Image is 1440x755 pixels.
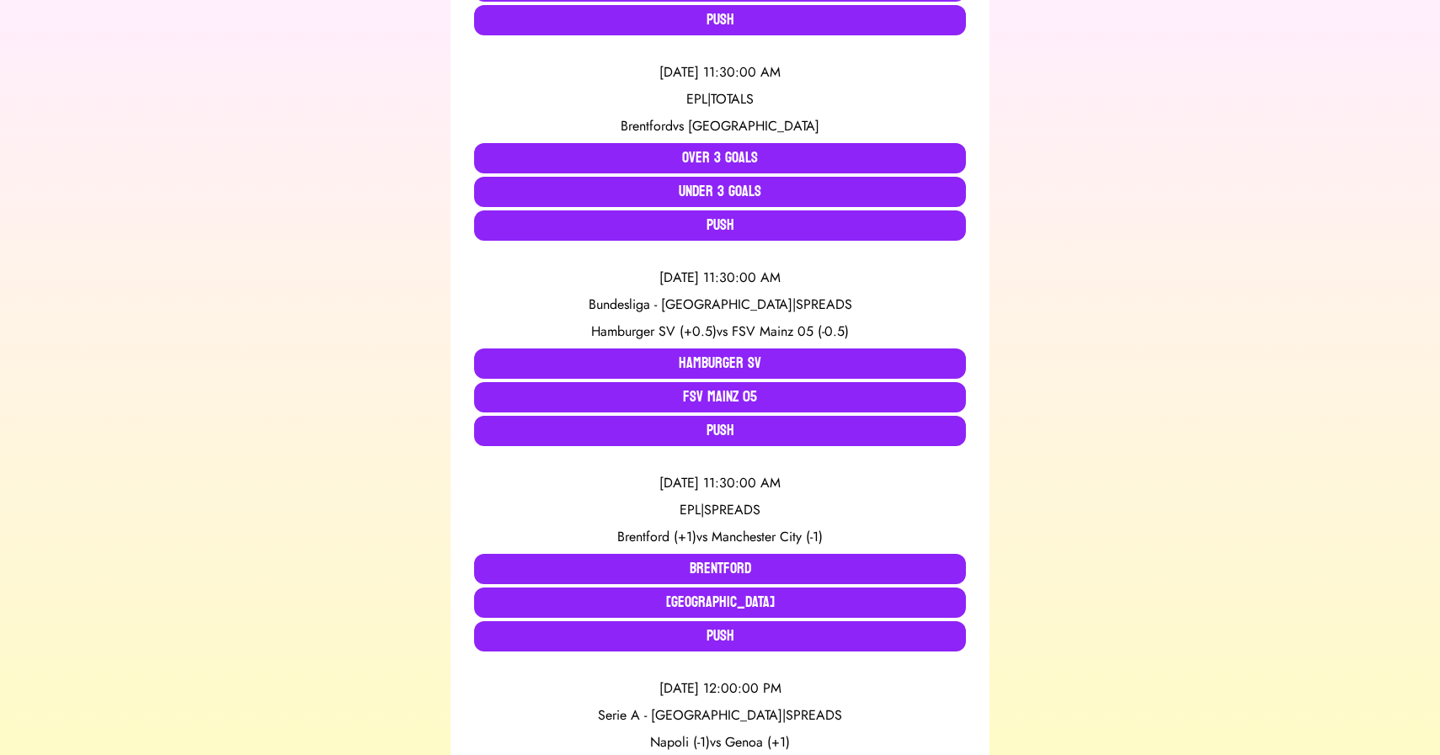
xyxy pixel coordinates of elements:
[725,732,790,752] span: Genoa (+1)
[474,348,966,379] button: Hamburger SV
[474,89,966,109] div: EPL | TOTALS
[621,116,673,136] span: Brentford
[474,143,966,173] button: Over 3 Goals
[474,732,966,752] div: vs
[474,295,966,315] div: Bundesliga - [GEOGRAPHIC_DATA] | SPREADS
[474,473,966,493] div: [DATE] 11:30:00 AM
[712,527,823,546] span: Manchester City (-1)
[688,116,819,136] span: [GEOGRAPHIC_DATA]
[474,210,966,241] button: Push
[617,527,696,546] span: Brentford (+1)
[474,527,966,547] div: vs
[474,416,966,446] button: Push
[474,268,966,288] div: [DATE] 11:30:00 AM
[474,5,966,35] button: Push
[474,588,966,618] button: [GEOGRAPHIC_DATA]
[474,621,966,651] button: Push
[474,62,966,82] div: [DATE] 11:30:00 AM
[474,678,966,699] div: [DATE] 12:00:00 PM
[474,116,966,136] div: vs
[732,322,849,341] span: FSV Mainz 05 (-0.5)
[474,705,966,726] div: Serie A - [GEOGRAPHIC_DATA] | SPREADS
[650,732,710,752] span: Napoli (-1)
[474,177,966,207] button: Under 3 Goals
[474,382,966,412] button: FSV Mainz 05
[474,554,966,584] button: Brentford
[474,500,966,520] div: EPL | SPREADS
[591,322,717,341] span: Hamburger SV (+0.5)
[474,322,966,342] div: vs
